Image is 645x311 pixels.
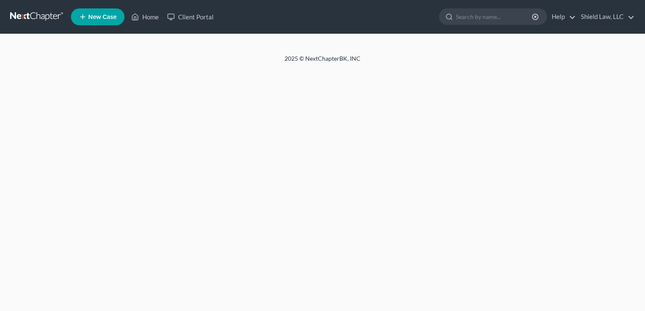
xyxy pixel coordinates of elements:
span: New Case [88,14,117,20]
div: 2025 © NextChapterBK, INC [82,54,563,70]
input: Search by name... [456,9,533,24]
a: Home [127,9,163,24]
a: Shield Law, LLC [577,9,634,24]
a: Client Portal [163,9,218,24]
a: Help [547,9,576,24]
